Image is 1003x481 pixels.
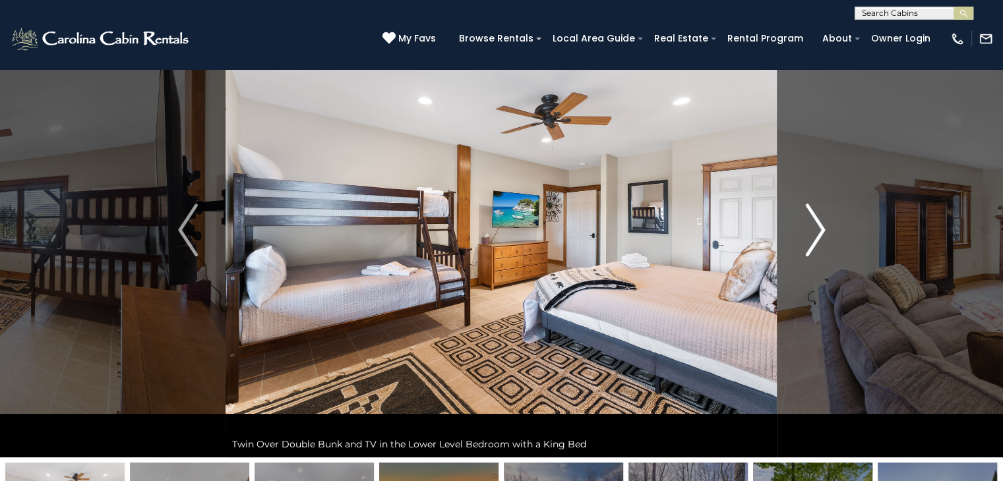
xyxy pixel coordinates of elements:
[10,26,193,52] img: White-1-2.png
[398,32,436,45] span: My Favs
[865,28,937,49] a: Owner Login
[979,32,993,46] img: mail-regular-white.png
[452,28,540,49] a: Browse Rentals
[777,3,853,457] button: Next
[648,28,715,49] a: Real Estate
[178,204,198,256] img: arrow
[950,32,965,46] img: phone-regular-white.png
[226,431,777,457] div: Twin Over Double Bunk and TV in the Lower Level Bedroom with a King Bed
[816,28,859,49] a: About
[150,3,226,457] button: Previous
[382,32,439,46] a: My Favs
[546,28,642,49] a: Local Area Guide
[805,204,825,256] img: arrow
[721,28,810,49] a: Rental Program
